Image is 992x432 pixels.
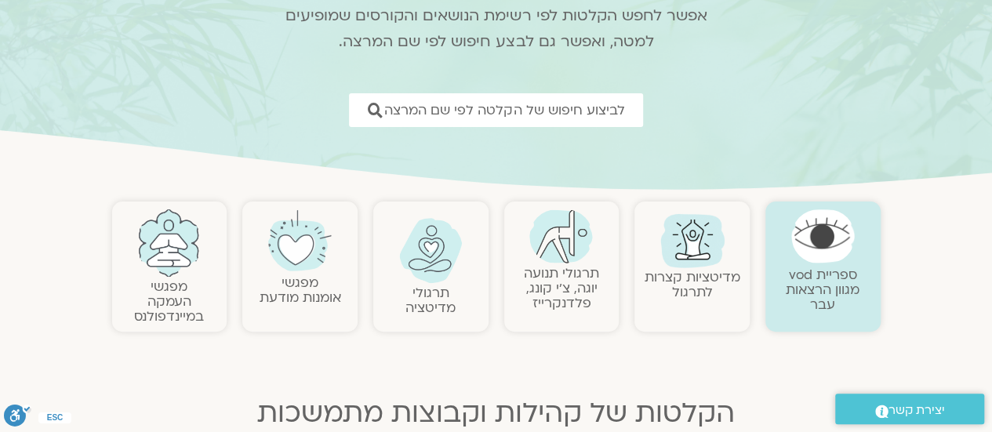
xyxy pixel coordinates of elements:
[384,103,624,118] span: לביצוע חיפוש של הקלטה לפי שם המרצה
[112,398,881,429] h2: הקלטות של קהילות וקבוצות מתמשכות
[134,278,204,325] a: מפגשיהעמקה במיינדפולנס
[524,264,599,312] a: תרגולי תנועהיוגה, צ׳י קונג, פלדנקרייז
[835,394,984,424] a: יצירת קשר
[786,266,859,314] a: ספריית vodמגוון הרצאות עבר
[405,284,456,317] a: תרגולימדיטציה
[888,400,945,421] span: יצירת קשר
[265,3,728,55] p: אפשר לחפש הקלטות לפי רשימת הנושאים והקורסים שמופיעים למטה, ואפשר גם לבצע חיפוש לפי שם המרצה.
[349,93,643,127] a: לביצוע חיפוש של הקלטה לפי שם המרצה
[260,274,341,307] a: מפגשיאומנות מודעת
[645,268,740,301] a: מדיטציות קצרות לתרגול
